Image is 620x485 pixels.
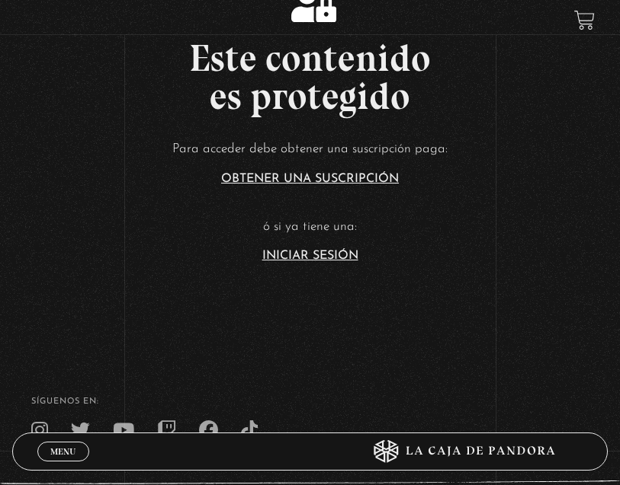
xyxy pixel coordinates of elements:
a: View your shopping cart [574,10,595,30]
h4: SÍguenos en: [31,397,589,406]
span: Cerrar [45,460,81,471]
a: Iniciar Sesión [262,250,358,262]
span: Menu [50,447,75,456]
a: Obtener una suscripción [221,173,399,185]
